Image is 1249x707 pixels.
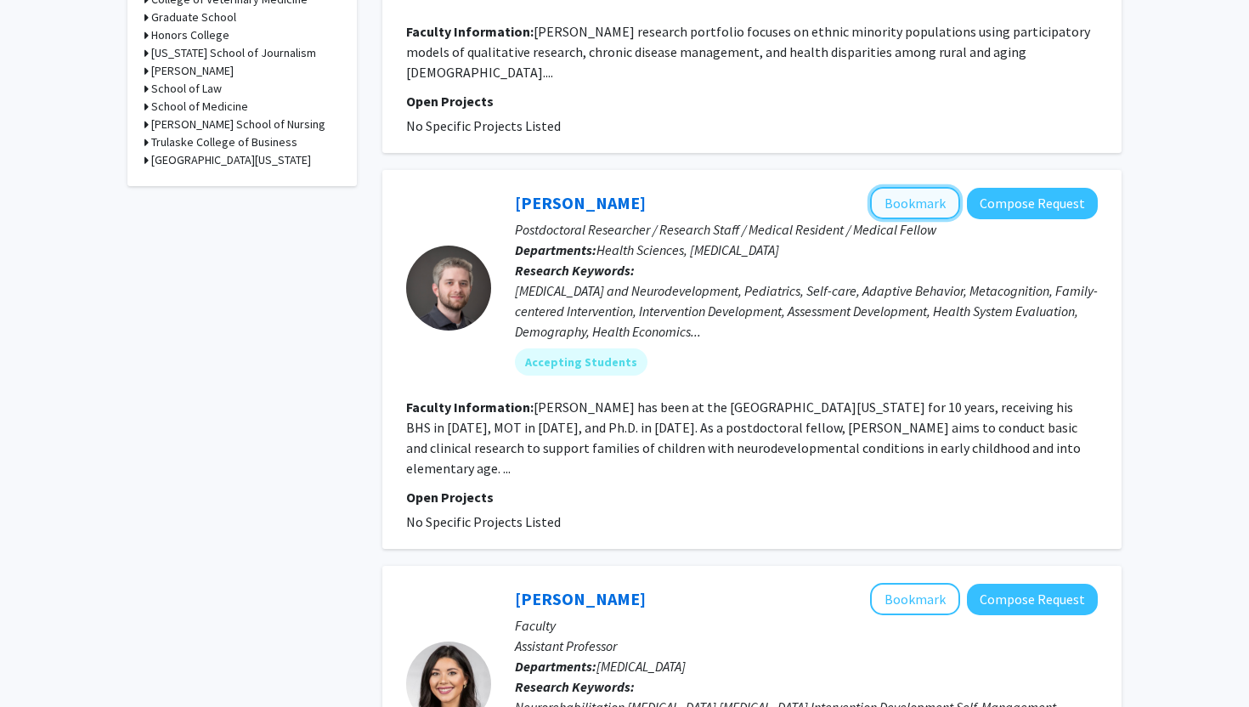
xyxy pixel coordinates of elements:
[151,44,316,62] h3: [US_STATE] School of Journalism
[406,513,561,530] span: No Specific Projects Listed
[151,8,236,26] h3: Graduate School
[151,26,229,44] h3: Honors College
[151,133,297,151] h3: Trulaske College of Business
[870,187,960,219] button: Add Nathaniel Dare to Bookmarks
[515,678,635,695] b: Research Keywords:
[967,584,1098,615] button: Compose Request to Bridget Kraus
[151,98,248,116] h3: School of Medicine
[151,151,311,169] h3: [GEOGRAPHIC_DATA][US_STATE]
[406,91,1098,111] p: Open Projects
[406,23,1090,81] fg-read-more: [PERSON_NAME] research portfolio focuses on ethnic minority populations using participatory model...
[406,399,534,416] b: Faculty Information:
[151,80,222,98] h3: School of Law
[515,262,635,279] b: Research Keywords:
[13,631,72,694] iframe: Chat
[515,241,596,258] b: Departments:
[515,280,1098,342] div: [MEDICAL_DATA] and Neurodevelopment, Pediatrics, Self-care, Adaptive Behavior, Metacognition, Fam...
[515,348,647,376] mat-chip: Accepting Students
[406,487,1098,507] p: Open Projects
[515,658,596,675] b: Departments:
[967,188,1098,219] button: Compose Request to Nathaniel Dare
[515,636,1098,656] p: Assistant Professor
[151,62,234,80] h3: [PERSON_NAME]
[870,583,960,615] button: Add Bridget Kraus to Bookmarks
[515,219,1098,240] p: Postdoctoral Researcher / Research Staff / Medical Resident / Medical Fellow
[596,658,686,675] span: [MEDICAL_DATA]
[406,117,561,134] span: No Specific Projects Listed
[596,241,779,258] span: Health Sciences, [MEDICAL_DATA]
[515,615,1098,636] p: Faculty
[515,192,646,213] a: [PERSON_NAME]
[406,399,1081,477] fg-read-more: [PERSON_NAME] has been at the [GEOGRAPHIC_DATA][US_STATE] for 10 years, receiving his BHS in [DAT...
[151,116,325,133] h3: [PERSON_NAME] School of Nursing
[515,588,646,609] a: [PERSON_NAME]
[406,23,534,40] b: Faculty Information:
